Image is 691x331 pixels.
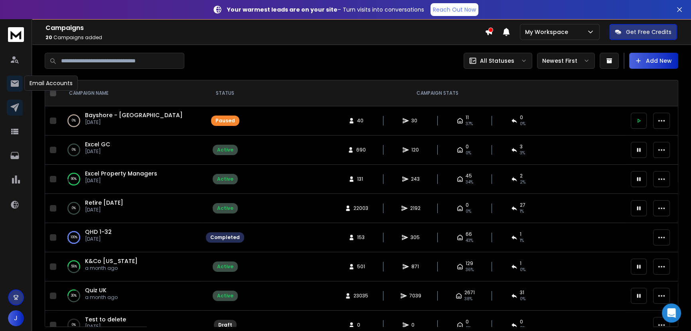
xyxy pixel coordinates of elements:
[71,233,77,241] p: 100 %
[85,199,123,207] a: Retire [DATE]
[201,80,249,106] th: STATUS
[520,231,521,237] span: 1
[217,293,233,299] div: Active
[85,119,183,126] p: [DATE]
[85,228,112,236] span: QHD 1-32
[59,252,201,281] td: 56%K&Co [US_STATE]a month ago
[464,289,475,296] span: 2671
[410,205,421,211] span: 2192
[520,150,525,156] span: 3 %
[8,310,24,326] button: J
[525,28,571,36] p: My Workspace
[466,267,474,273] span: 36 %
[357,176,365,182] span: 131
[85,257,138,265] a: K&Co [US_STATE]
[249,80,626,106] th: CAMPAIGN STATS
[466,173,472,179] span: 45
[210,234,240,241] div: Completed
[466,179,473,185] span: 34 %
[466,114,469,121] span: 11
[409,293,421,299] span: 7039
[520,179,525,185] span: 2 %
[217,205,233,211] div: Active
[71,263,77,271] p: 56 %
[353,205,368,211] span: 22003
[466,237,473,244] span: 43 %
[411,263,419,270] span: 871
[411,118,419,124] span: 30
[357,322,365,328] span: 0
[85,111,183,119] a: Bayshore - [GEOGRAPHIC_DATA]
[520,296,525,302] span: 0 %
[215,118,235,124] div: Paused
[357,118,365,124] span: 40
[609,24,677,40] button: Get Free Credits
[217,176,233,182] div: Active
[662,303,681,323] div: Open Intercom Messenger
[85,286,107,294] a: Quiz UK
[520,121,525,127] span: 0 %
[72,321,76,329] p: 0 %
[520,289,524,296] span: 31
[227,6,424,14] p: – Turn visits into conversations
[480,57,514,65] p: All Statuses
[59,194,201,223] td: 0%Retire [DATE][DATE]
[59,165,201,194] td: 90%Excel Property Managers[DATE]
[466,144,469,150] span: 0
[520,319,523,325] span: 0
[45,34,52,41] span: 20
[71,292,77,300] p: 30 %
[466,208,471,215] span: 0 %
[629,53,678,69] button: Add New
[59,223,201,252] td: 100%QHD 1-32[DATE]
[85,294,118,301] p: a month ago
[85,177,157,184] p: [DATE]
[8,27,24,42] img: logo
[520,237,524,244] span: 1 %
[520,202,525,208] span: 27
[45,34,485,41] p: Campaigns added
[520,173,523,179] span: 2
[626,28,671,36] p: Get Free Credits
[217,263,233,270] div: Active
[411,147,419,153] span: 120
[411,322,419,328] span: 0
[72,117,76,125] p: 0 %
[24,76,78,91] div: Email Accounts
[85,140,110,148] a: Excel GC
[520,114,523,121] span: 0
[411,176,420,182] span: 243
[357,263,365,270] span: 501
[71,175,77,183] p: 90 %
[430,3,478,16] a: Reach Out Now
[45,23,485,33] h1: Campaigns
[466,150,471,156] span: 0 %
[59,281,201,311] td: 30%Quiz UKa month ago
[433,6,476,14] p: Reach Out Now
[85,169,157,177] a: Excel Property Managers
[85,236,112,242] p: [DATE]
[466,260,473,267] span: 129
[466,319,469,325] span: 0
[218,322,232,328] div: Draft
[85,265,138,271] p: a month ago
[466,202,469,208] span: 0
[520,267,525,273] span: 0 %
[464,296,472,302] span: 38 %
[356,147,366,153] span: 690
[85,323,126,330] p: [DATE]
[411,234,420,241] span: 305
[85,207,123,213] p: [DATE]
[353,293,368,299] span: 23035
[520,260,521,267] span: 1
[85,315,126,323] a: Test to delete
[466,121,473,127] span: 37 %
